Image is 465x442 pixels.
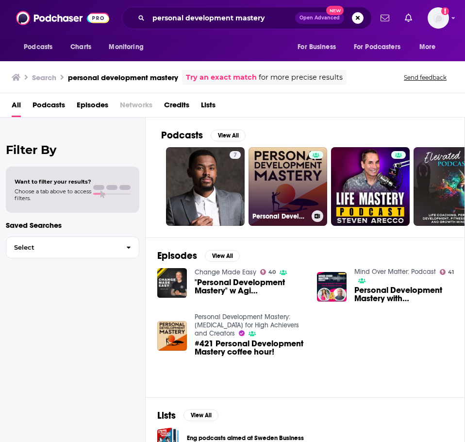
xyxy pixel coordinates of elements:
a: #421 Personal Development Mastery coffee hour! [195,340,305,356]
button: Send feedback [401,73,449,82]
svg: Add a profile image [441,7,449,15]
a: Episodes [77,97,108,117]
span: Open Advanced [299,16,340,20]
h3: Search [32,73,56,82]
a: Credits [164,97,189,117]
button: View All [183,409,218,421]
button: View All [205,250,240,262]
span: Logged in as ILATeam [428,7,449,29]
a: ListsView All [157,409,218,422]
button: Show profile menu [428,7,449,29]
input: Search podcasts, credits, & more... [149,10,295,26]
button: open menu [102,38,156,56]
a: Try an exact match [186,72,257,83]
span: Personal Development Mastery with [PERSON_NAME] [354,286,465,303]
a: 40 [260,269,276,275]
button: open menu [291,38,348,56]
button: open menu [17,38,65,56]
a: Personal Development Mastery with Agi Keramidas [354,286,465,303]
h2: Lists [157,409,176,422]
span: For Podcasters [354,40,400,54]
h2: Episodes [157,250,197,262]
button: open menu [413,38,448,56]
img: Personal Development Mastery with Agi Keramidas [317,272,347,302]
a: "Personal Development Mastery" w Agi Keramidas [195,278,305,295]
span: Choose a tab above to access filters. [15,188,91,202]
a: Change Made Easy [195,268,256,276]
a: 41 [440,269,454,275]
button: View All [211,130,246,141]
h3: Personal Development Mastery: [MEDICAL_DATA] for High Achievers and Creators [252,212,308,221]
button: Select [6,237,139,258]
span: Select [6,244,118,251]
a: Personal Development Mastery: [MEDICAL_DATA] for High Achievers and Creators [249,147,327,226]
a: 7 [230,151,241,159]
button: Open AdvancedNew [295,12,344,24]
h2: Filter By [6,143,139,157]
a: Show notifications dropdown [401,10,416,26]
p: Saved Searches [6,221,139,230]
a: Lists [201,97,216,117]
img: #421 Personal Development Mastery coffee hour! [157,321,187,351]
span: Podcasts [24,40,52,54]
a: PodcastsView All [161,129,246,141]
h2: Podcasts [161,129,203,141]
a: 7 [166,147,245,226]
a: EpisodesView All [157,250,240,262]
img: Podchaser - Follow, Share and Rate Podcasts [16,9,109,27]
span: Networks [120,97,152,117]
a: Mind Over Matter: Podcast [354,268,436,276]
div: Search podcasts, credits, & more... [122,7,372,29]
h3: personal development mastery [68,73,178,82]
span: For Business [298,40,336,54]
a: Show notifications dropdown [377,10,393,26]
span: More [419,40,436,54]
span: Charts [70,40,91,54]
span: 41 [448,270,454,274]
img: "Personal Development Mastery" w Agi Keramidas [157,268,187,298]
span: New [326,6,344,15]
span: for more precise results [259,72,343,83]
button: open menu [348,38,415,56]
span: "Personal Development Mastery" w Agi [PERSON_NAME] [195,278,305,295]
a: Personal Development Mastery: Personal Growth for High Achievers and Creators [195,313,299,338]
span: Want to filter your results? [15,178,91,185]
a: All [12,97,21,117]
a: Charts [64,38,97,56]
a: Podcasts [33,97,65,117]
span: Monitoring [109,40,143,54]
span: 7 [233,151,237,160]
img: User Profile [428,7,449,29]
span: 40 [268,270,276,274]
